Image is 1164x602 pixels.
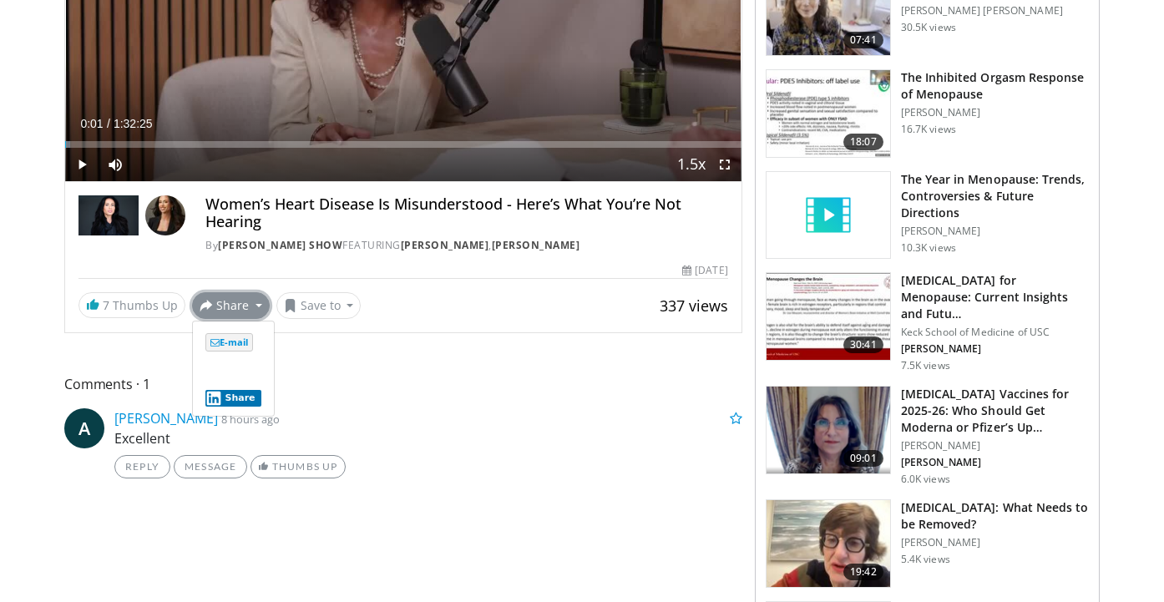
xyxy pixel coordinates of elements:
[901,272,1089,322] h3: [MEDICAL_DATA] for Menopause: Current Insights and Futu…
[65,148,99,181] button: Play
[901,4,1089,18] p: [PERSON_NAME] [PERSON_NAME]
[221,412,280,427] small: 8 hours ago
[114,428,742,448] p: Excellent
[675,148,708,181] button: Playback Rate
[901,241,956,255] p: 10.3K views
[901,536,1089,549] p: [PERSON_NAME]
[80,117,103,130] span: 0:01
[145,195,185,235] img: Avatar
[767,500,890,587] img: 4d0a4bbe-a17a-46ab-a4ad-f5554927e0d3.150x105_q85_crop-smart_upscale.jpg
[205,331,253,350] a: E-mail
[64,408,104,448] a: A
[767,273,890,360] img: 47271b8a-94f4-49c8-b914-2a3d3af03a9e.150x105_q85_crop-smart_upscale.jpg
[901,225,1089,238] p: [PERSON_NAME]
[766,272,1089,372] a: 30:41 [MEDICAL_DATA] for Menopause: Current Insights and Futu… Keck School of Medicine of USC [PE...
[682,263,727,278] div: [DATE]
[174,455,247,478] a: Message
[901,69,1089,103] h3: The Inhibited Orgasm Response of Menopause
[901,123,956,136] p: 16.7K views
[64,373,742,395] span: Comments 1
[78,195,139,235] img: Dr. Gabrielle Lyon Show
[901,439,1089,453] p: [PERSON_NAME]
[901,553,950,566] p: 5.4K views
[901,171,1089,221] h3: The Year in Menopause: Trends, Controversies & Future Directions
[205,238,727,253] div: By FEATURING ,
[901,499,1089,533] h3: [MEDICAL_DATA]: What Needs to be Removed?
[218,238,342,252] a: [PERSON_NAME] Show
[901,473,950,486] p: 6.0K views
[901,342,1089,356] p: [PERSON_NAME]
[103,297,109,313] span: 7
[766,171,1089,260] a: The Year in Menopause: Trends, Controversies & Future Directions [PERSON_NAME] 10.3K views
[901,106,1089,119] p: [PERSON_NAME]
[251,455,345,478] a: Thumbs Up
[901,326,1089,339] p: Keck School of Medicine of USC
[205,333,253,352] span: E-mail
[767,387,890,473] img: 4e370bb1-17f0-4657-a42f-9b995da70d2f.png.150x105_q85_crop-smart_upscale.png
[767,70,890,157] img: 283c0f17-5e2d-42ba-a87c-168d447cdba4.150x105_q85_crop-smart_upscale.jpg
[766,386,1089,486] a: 09:01 [MEDICAL_DATA] Vaccines for 2025-26: Who Should Get Moderna or Pfizer’s Up… [PERSON_NAME] [...
[192,292,270,319] button: Share
[114,455,170,478] a: Reply
[205,390,261,407] button: Share
[843,450,883,467] span: 09:01
[205,195,727,231] h4: Women’s Heart Disease Is Misunderstood - Here’s What You’re Not Hearing
[843,336,883,353] span: 30:41
[114,409,218,427] a: [PERSON_NAME]
[901,386,1089,436] h3: [MEDICAL_DATA] Vaccines for 2025-26: Who Should Get Moderna or Pfizer’s Up…
[901,21,956,34] p: 30.5K views
[901,456,1089,469] p: [PERSON_NAME]
[78,292,185,318] a: 7 Thumbs Up
[660,296,728,316] span: 337 views
[107,117,110,130] span: /
[766,69,1089,158] a: 18:07 The Inhibited Orgasm Response of Menopause [PERSON_NAME] 16.7K views
[401,238,489,252] a: [PERSON_NAME]
[767,172,890,259] img: video_placeholder_short.svg
[492,238,580,252] a: [PERSON_NAME]
[766,499,1089,588] a: 19:42 [MEDICAL_DATA]: What Needs to be Removed? [PERSON_NAME] 5.4K views
[901,359,950,372] p: 7.5K views
[205,360,261,377] iframe: X Post Button
[843,32,883,48] span: 07:41
[708,148,741,181] button: Fullscreen
[843,564,883,580] span: 19:42
[276,292,362,319] button: Save to
[65,141,741,148] div: Progress Bar
[843,134,883,150] span: 18:07
[99,148,132,181] button: Mute
[114,117,153,130] span: 1:32:25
